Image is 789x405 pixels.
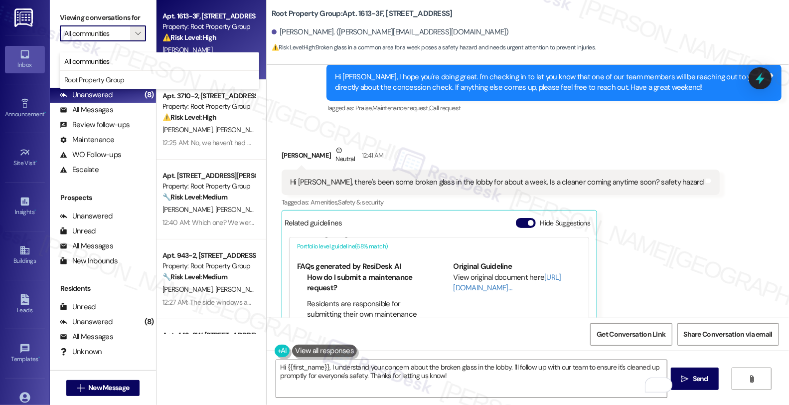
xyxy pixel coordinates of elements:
[290,177,704,188] div: Hi [PERSON_NAME], there's been some broken glass in the lobby for about a week. Is a cleaner comi...
[44,109,46,116] span: •
[64,75,125,85] span: Root Property Group
[34,207,36,214] span: •
[282,195,720,209] div: Tagged as:
[272,43,315,51] strong: ⚠️ Risk Level: High
[748,375,756,383] i: 
[597,329,665,340] span: Get Conversation Link
[135,29,141,37] i: 
[60,165,99,175] div: Escalate
[215,125,268,134] span: [PERSON_NAME]
[60,332,113,342] div: All Messages
[5,46,45,73] a: Inbox
[162,21,255,32] div: Property: Root Property Group
[14,8,35,27] img: ResiDesk Logo
[5,144,45,171] a: Site Visit •
[36,158,37,165] span: •
[142,87,156,103] div: (8)
[50,56,156,67] div: Prospects + Residents
[215,285,265,294] span: [PERSON_NAME]
[60,135,115,145] div: Maintenance
[297,241,581,252] div: Portfolio level guideline ( 68 % match)
[590,323,672,346] button: Get Conversation Link
[162,261,255,271] div: Property: Root Property Group
[60,120,130,130] div: Review follow-ups
[162,91,255,101] div: Apt. 3710-2, [STREET_ADDRESS]
[66,380,140,396] button: New Message
[311,198,338,206] span: Amenities ,
[162,205,215,214] span: [PERSON_NAME]
[88,383,129,393] span: New Message
[50,283,156,294] div: Residents
[64,56,110,66] span: All communities
[454,272,582,294] div: View original document here
[162,101,255,112] div: Property: Root Property Group
[60,10,146,25] label: Viewing conversations for
[671,368,719,390] button: Send
[77,384,84,392] i: 
[162,181,255,192] div: Property: Root Property Group
[60,347,102,357] div: Unknown
[338,198,383,206] span: Safety & security
[677,323,779,346] button: Share Conversation via email
[162,113,216,122] strong: ⚠️ Risk Level: High
[355,104,372,112] span: Praise ,
[60,226,96,236] div: Unread
[50,193,156,203] div: Prospects
[5,340,45,367] a: Templates •
[454,261,512,271] b: Original Guideline
[359,150,384,161] div: 12:41 AM
[162,250,255,261] div: Apt. 943-2, [STREET_ADDRESS][PERSON_NAME]
[64,25,130,41] input: All communities
[681,375,689,383] i: 
[5,242,45,269] a: Buildings
[454,272,561,293] a: [URL][DOMAIN_NAME]…
[684,329,773,340] span: Share Conversation via email
[60,105,113,115] div: All Messages
[282,145,720,170] div: [PERSON_NAME]
[5,291,45,318] a: Leads
[60,211,113,221] div: Unanswered
[272,27,509,37] div: [PERSON_NAME]. ([PERSON_NAME][EMAIL_ADDRESS][DOMAIN_NAME])
[162,285,215,294] span: [PERSON_NAME]
[307,272,425,294] li: How do I submit a maintenance request?
[162,272,227,281] strong: 🔧 Risk Level: Medium
[272,42,596,53] span: : Broken glass in a common area for a week poses a safety hazard and needs urgent attention to pr...
[142,314,156,330] div: (8)
[162,330,255,341] div: Apt. 443-2W, [STREET_ADDRESS]
[334,145,357,166] div: Neutral
[429,104,461,112] span: Call request
[38,354,40,361] span: •
[162,11,255,21] div: Apt. 1613-3F, [STREET_ADDRESS]
[60,241,113,251] div: All Messages
[60,256,118,266] div: New Inbounds
[297,261,401,271] b: FAQs generated by ResiDesk AI
[540,218,590,228] label: Hide Suggestions
[162,33,216,42] strong: ⚠️ Risk Level: High
[162,125,215,134] span: [PERSON_NAME]
[5,193,45,220] a: Insights •
[162,138,363,147] div: 12:25 AM: No, we haven't had anyone come to handle these issues yet
[162,45,212,54] span: [PERSON_NAME]
[60,302,96,312] div: Unread
[162,171,255,181] div: Apt. [STREET_ADDRESS][PERSON_NAME]
[335,72,766,93] div: Hi [PERSON_NAME], I hope you're doing great. I'm checking in to let you know that one of our team...
[60,90,113,100] div: Unanswered
[285,218,342,232] div: Related guidelines
[215,205,265,214] span: [PERSON_NAME]
[60,150,121,160] div: WO Follow-ups
[326,101,782,115] div: Tagged as:
[272,8,453,19] b: Root Property Group: Apt. 1613-3F, [STREET_ADDRESS]
[307,299,425,363] li: Residents are responsible for submitting their own maintenance requests. You can typically do thi...
[372,104,429,112] span: Maintenance request ,
[693,374,708,384] span: Send
[162,298,367,307] div: 12:27 AM: The side windows and back windows were not touched at all
[60,317,113,327] div: Unanswered
[276,360,667,398] textarea: To enrich screen reader interactions, please activate Accessibility in Grammarly extension settings
[162,193,227,202] strong: 🔧 Risk Level: Medium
